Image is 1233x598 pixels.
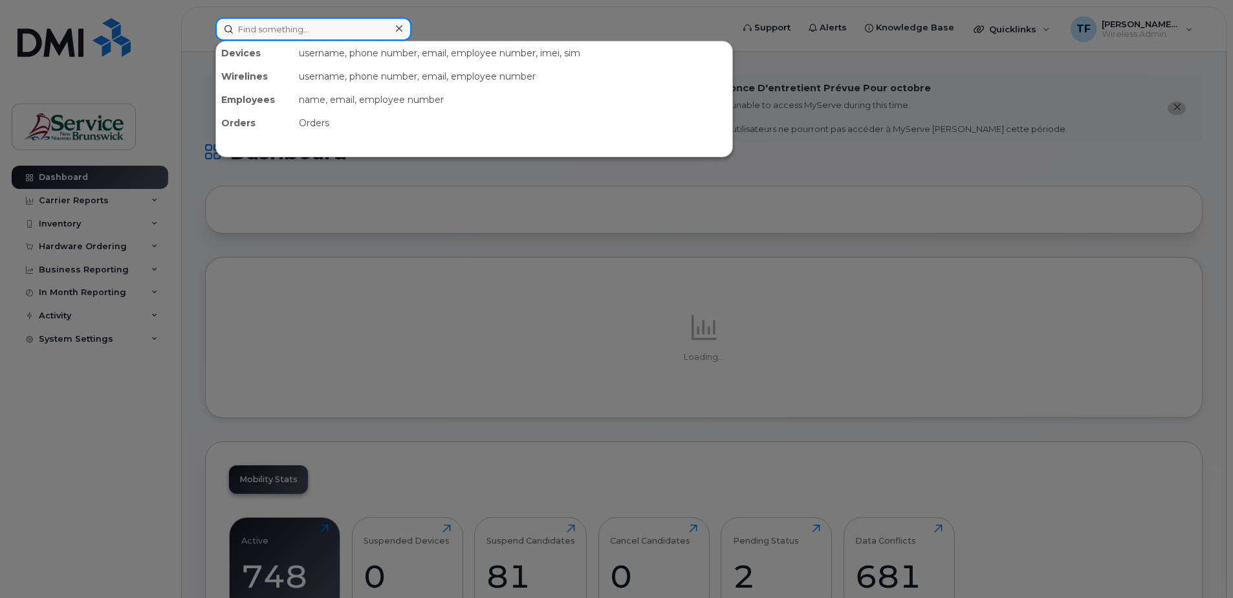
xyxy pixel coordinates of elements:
[294,111,732,135] div: Orders
[216,111,294,135] div: Orders
[294,65,732,88] div: username, phone number, email, employee number
[216,41,294,65] div: Devices
[294,88,732,111] div: name, email, employee number
[294,41,732,65] div: username, phone number, email, employee number, imei, sim
[216,65,294,88] div: Wirelines
[216,88,294,111] div: Employees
